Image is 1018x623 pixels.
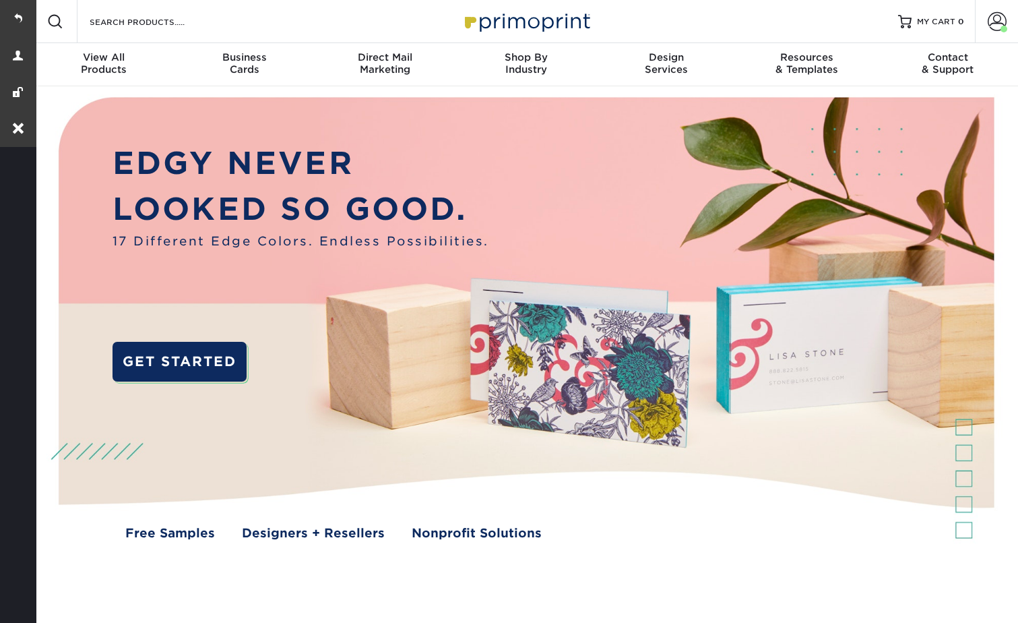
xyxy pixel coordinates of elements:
span: Design [596,51,737,63]
a: Nonprofit Solutions [412,524,542,542]
div: Services [596,51,737,76]
span: Business [174,51,315,63]
div: & Support [877,51,1018,76]
a: Designers + Resellers [242,524,385,542]
input: SEARCH PRODUCTS..... [88,13,220,30]
a: Contact& Support [877,43,1018,86]
div: Cards [174,51,315,76]
a: BusinessCards [174,43,315,86]
span: Contact [877,51,1018,63]
p: EDGY NEVER [113,140,489,186]
span: View All [34,51,174,63]
a: GET STARTED [113,342,247,382]
a: Shop ByIndustry [455,43,596,86]
a: View AllProducts [34,43,174,86]
div: Products [34,51,174,76]
img: Primoprint [459,7,594,36]
span: Direct Mail [315,51,455,63]
a: Free Samples [125,524,215,542]
a: Resources& Templates [737,43,878,86]
a: DesignServices [596,43,737,86]
div: Marketing [315,51,455,76]
span: 0 [958,17,964,26]
p: LOOKED SO GOOD. [113,186,489,232]
span: MY CART [917,16,955,28]
a: Direct MailMarketing [315,43,455,86]
span: 17 Different Edge Colors. Endless Possibilities. [113,232,489,250]
div: Industry [455,51,596,76]
span: Shop By [455,51,596,63]
div: & Templates [737,51,878,76]
span: Resources [737,51,878,63]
